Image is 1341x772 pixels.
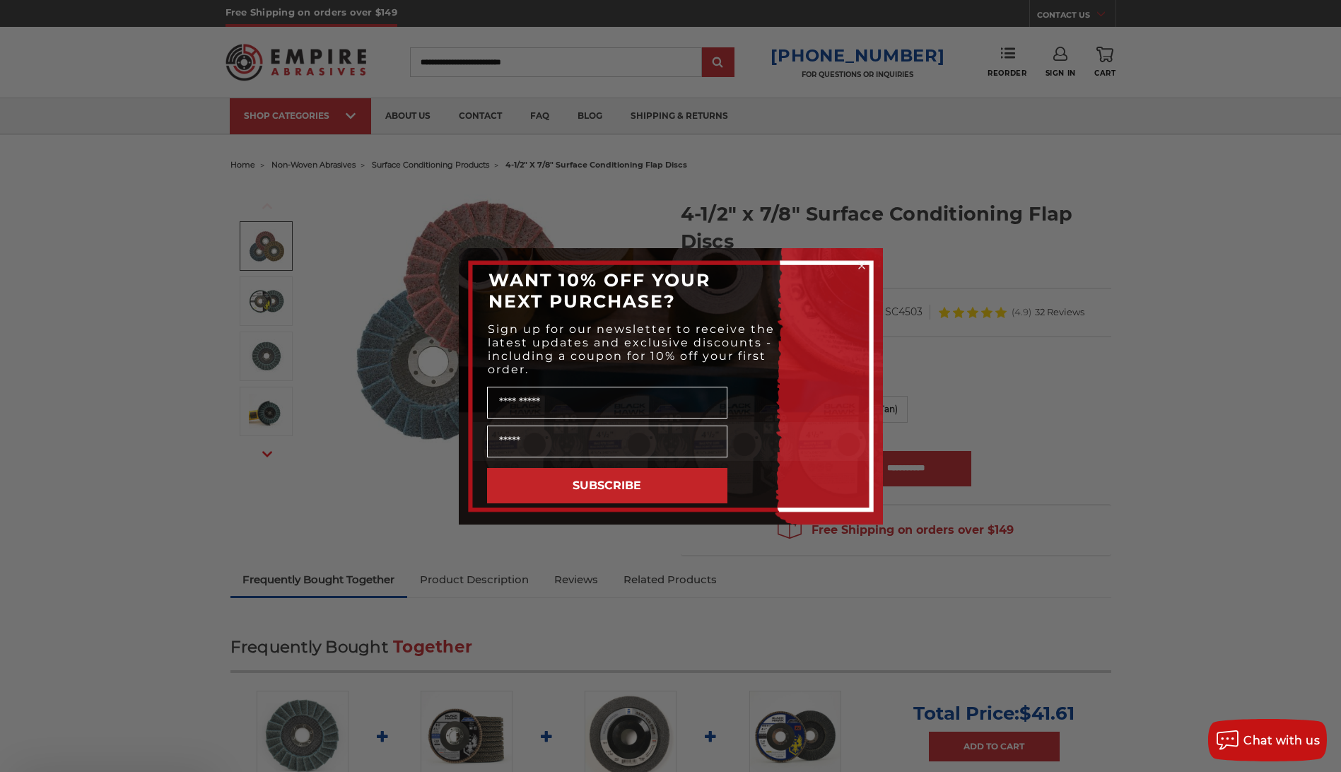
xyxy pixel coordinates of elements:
span: WANT 10% OFF YOUR NEXT PURCHASE? [488,269,710,312]
button: SUBSCRIBE [487,468,727,503]
button: Chat with us [1208,719,1327,761]
span: Chat with us [1243,734,1320,747]
input: Email [487,426,727,457]
button: Close dialog [855,259,869,273]
span: Sign up for our newsletter to receive the latest updates and exclusive discounts - including a co... [488,322,775,376]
